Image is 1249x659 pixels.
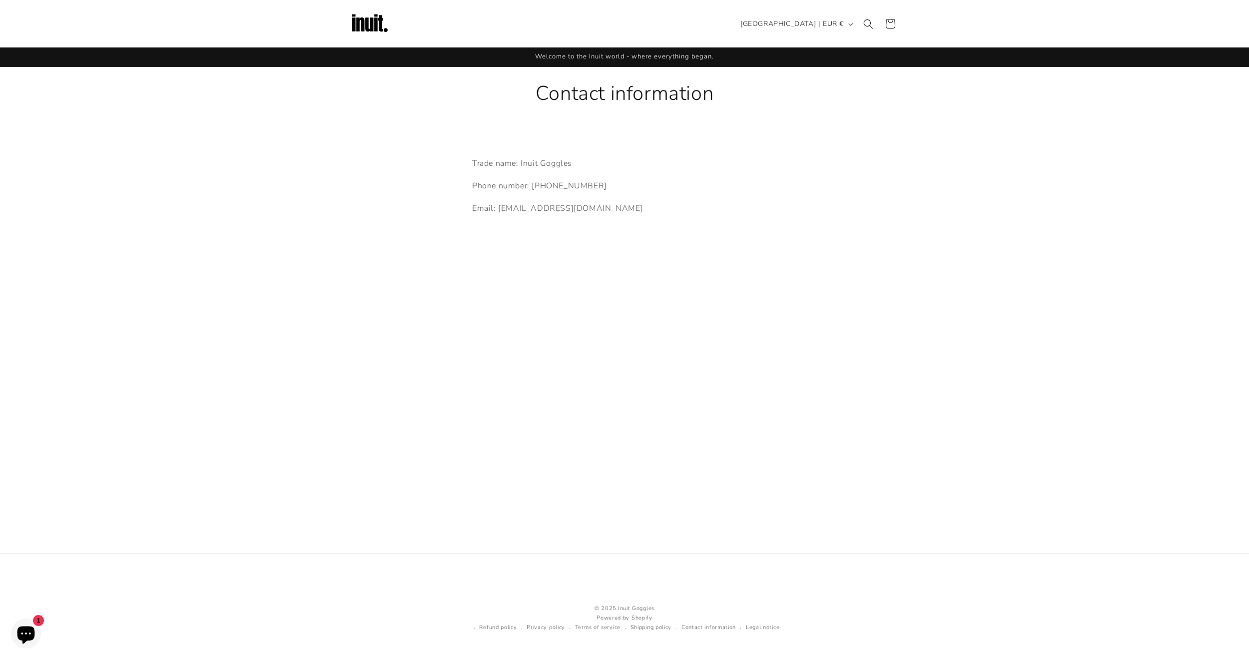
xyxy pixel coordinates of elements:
small: © 2025, [470,604,780,614]
img: Inuit Logo [350,4,390,44]
p: Email: [EMAIL_ADDRESS][DOMAIN_NAME] [472,201,777,216]
inbox-online-store-chat: Shopify online store chat [8,619,44,651]
a: Refund policy [479,623,517,633]
a: Contact information [681,623,736,633]
p: Phone number: [PHONE_NUMBER] [472,179,777,193]
h1: Contact information [472,80,777,106]
div: Announcement [350,47,899,66]
a: Legal notice [746,623,779,633]
p: Trade name: Inuit Goggles [472,156,777,171]
summary: Search [857,13,879,35]
a: Inuit Goggles [618,605,654,612]
span: [GEOGRAPHIC_DATA] | EUR € [740,18,844,29]
a: Powered by Shopify [597,614,652,622]
button: [GEOGRAPHIC_DATA] | EUR € [734,14,857,33]
a: Privacy policy [527,623,565,633]
span: Welcome to the Inuit world - where everything began. [535,52,714,61]
a: Shipping policy [630,623,672,633]
a: Terms of service [575,623,621,633]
